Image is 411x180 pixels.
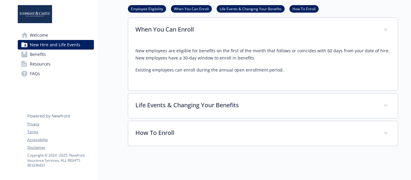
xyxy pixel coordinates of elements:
a: Welcome [18,30,94,40]
a: Privacy [27,121,94,127]
p: Life Events & Changing Your Benefits [135,101,376,110]
span: FAQs [30,69,40,78]
div: When You Can Enroll [128,18,398,42]
p: Existing employees can enroll during the annual open enrollment period. [135,66,391,74]
a: New Hire and Life Events [18,40,94,50]
a: How To Enroll [289,6,319,11]
div: How To Enroll [128,121,398,146]
span: Welcome [30,30,48,40]
p: How To Enroll [135,128,376,137]
span: Benefits [30,50,46,59]
a: When You Can Enroll [171,6,212,11]
a: Life Events & Changing Your Benefits [217,6,285,11]
div: When You Can Enroll [128,42,398,90]
a: Accessibility [27,137,94,142]
a: FAQs [18,69,94,78]
a: Benefits [18,50,94,59]
a: Terms [27,129,94,135]
span: New Hire and Life Events [30,40,80,50]
a: Employee Eligibility [128,6,166,11]
p: When You Can Enroll [135,25,376,34]
p: Copyright © 2024 - 2025 , Newfront Insurance Services, ALL RIGHTS RESERVED [27,153,94,168]
a: Resources [18,59,94,69]
span: Resources [30,59,51,69]
p: New employees are eligible for benefits on the first of the month that follows or coincides with ... [135,47,391,62]
a: Disclaimer [27,145,94,150]
div: Life Events & Changing Your Benefits [128,93,398,118]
